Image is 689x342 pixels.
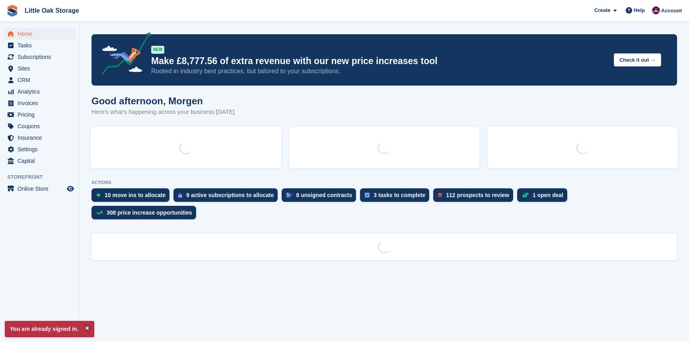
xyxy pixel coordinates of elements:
[4,132,75,143] a: menu
[634,6,645,14] span: Help
[18,109,65,120] span: Pricing
[652,6,660,14] img: Morgen Aujla
[18,51,65,63] span: Subscriptions
[5,321,94,337] p: You are already signed in.
[18,40,65,51] span: Tasks
[91,96,235,106] h1: Good afternoon, Morgen
[286,193,292,197] img: contract_signature_icon-13c848040528278c33f63329250d36e43548de30e8caae1d1a13099fd9432cc5.svg
[4,40,75,51] a: menu
[96,193,101,197] img: move_ins_to_allocate_icon-fdf77a2bb77ea45bf5b3d319d69a93e2d87916cf1d5bf7949dd705db3b84f3ca.svg
[18,28,65,39] span: Home
[186,192,274,198] div: 9 active subscriptions to allocate
[18,144,65,155] span: Settings
[21,4,82,17] a: Little Oak Storage
[151,55,607,67] p: Make £8,777.56 of extra revenue with our new price increases tool
[91,180,677,185] p: ACTIONS
[18,63,65,74] span: Sites
[296,192,352,198] div: 8 unsigned contracts
[446,192,509,198] div: 112 prospects to review
[18,132,65,143] span: Insurance
[594,6,610,14] span: Create
[433,188,517,206] a: 112 prospects to review
[4,63,75,74] a: menu
[360,188,433,206] a: 3 tasks to complete
[4,183,75,194] a: menu
[4,109,75,120] a: menu
[18,86,65,97] span: Analytics
[282,188,360,206] a: 8 unsigned contracts
[18,74,65,86] span: CRM
[438,193,442,197] img: prospect-51fa495bee0391a8d652442698ab0144808aea92771e9ea1ae160a38d050c398.svg
[18,155,65,166] span: Capital
[4,121,75,132] a: menu
[522,192,529,198] img: deal-1b604bf984904fb50ccaf53a9ad4b4a5d6e5aea283cecdc64d6e3604feb123c2.svg
[18,121,65,132] span: Coupons
[151,67,607,76] p: Rooted in industry best practices, but tailored to your subscriptions.
[151,46,164,54] div: NEW
[4,86,75,97] a: menu
[96,211,103,215] img: price_increase_opportunities-93ffe204e8149a01c8c9dc8f82e8f89637d9d84a8eef4429ea346261dce0b2c0.svg
[95,32,151,78] img: price-adjustments-announcement-icon-8257ccfd72463d97f412b2fc003d46551f7dbcb40ab6d574587a9cd5c0d94...
[614,53,661,66] button: Check it out →
[107,209,192,216] div: 308 price increase opportunities
[105,192,165,198] div: 10 move ins to allocate
[66,184,75,193] a: Preview store
[517,188,571,206] a: 1 open deal
[4,51,75,63] a: menu
[365,193,370,197] img: task-75834270c22a3079a89374b754ae025e5fb1db73e45f91037f5363f120a921f8.svg
[18,98,65,109] span: Invoices
[91,206,200,223] a: 308 price increase opportunities
[661,7,682,15] span: Account
[173,188,282,206] a: 9 active subscriptions to allocate
[18,183,65,194] span: Online Store
[7,173,79,181] span: Storefront
[533,192,563,198] div: 1 open deal
[4,74,75,86] a: menu
[4,98,75,109] a: menu
[4,155,75,166] a: menu
[6,5,18,17] img: stora-icon-8386f47178a22dfd0bd8f6a31ec36ba5ce8667c1dd55bd0f319d3a0aa187defe.svg
[4,144,75,155] a: menu
[374,192,425,198] div: 3 tasks to complete
[178,193,182,198] img: active_subscription_to_allocate_icon-d502201f5373d7db506a760aba3b589e785aa758c864c3986d89f69b8ff3...
[4,28,75,39] a: menu
[91,188,173,206] a: 10 move ins to allocate
[91,107,235,117] p: Here's what's happening across your business [DATE]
